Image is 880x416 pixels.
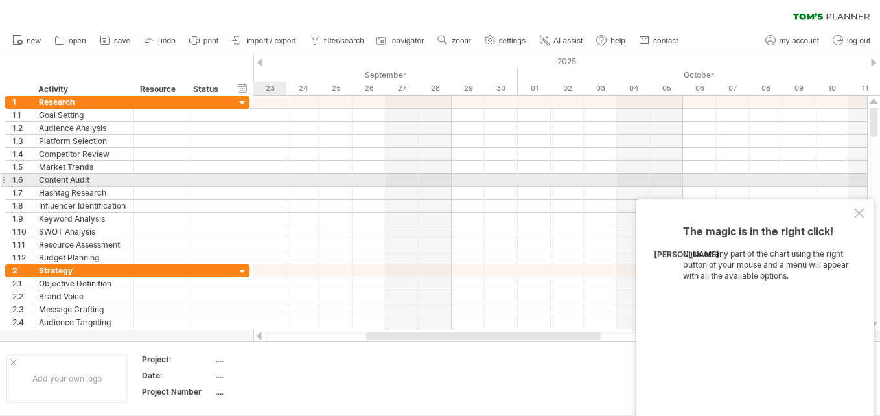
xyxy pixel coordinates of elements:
span: settings [499,36,526,45]
div: Sunday, 5 October 2025 [650,82,683,95]
div: 2.2 [12,290,32,303]
span: zoom [452,36,470,45]
div: SWOT Analysis [39,225,127,238]
div: 1.4 [12,148,32,160]
div: Competitor Review [39,148,127,160]
span: AI assist [553,36,583,45]
div: Project: [142,354,213,365]
div: 1.10 [12,225,32,238]
span: navigator [392,36,424,45]
div: Budget Planning [39,251,127,264]
div: 1.1 [12,109,32,121]
div: Resource Assessment [39,238,127,251]
div: Hashtag Research [39,187,127,199]
a: help [593,32,629,49]
div: Project Number [142,386,213,397]
div: 2.4 [12,316,32,329]
span: save [114,36,130,45]
div: Saturday, 4 October 2025 [617,82,650,95]
div: Content Themes [39,329,127,341]
div: Status [193,83,222,96]
div: Monday, 6 October 2025 [683,82,716,95]
span: log out [847,36,870,45]
a: save [97,32,134,49]
div: 1.2 [12,122,32,134]
a: contact [636,32,682,49]
a: new [9,32,45,49]
div: Monday, 29 September 2025 [452,82,485,95]
div: 2.3 [12,303,32,316]
span: The magic is in the right click! [683,225,833,244]
div: Saturday, 27 September 2025 [386,82,419,95]
div: Wednesday, 1 October 2025 [518,82,551,95]
span: my account [780,36,819,45]
div: 2.5 [12,329,32,341]
div: 1.7 [12,187,32,199]
div: Sunday, 28 September 2025 [419,82,452,95]
div: Keyword Analysis [39,213,127,225]
div: Message Crafting [39,303,127,316]
div: Goal Setting [39,109,127,121]
div: [PERSON_NAME] [654,249,719,260]
div: 2.1 [12,277,32,290]
div: Brand Voice [39,290,127,303]
div: Research [39,96,127,108]
div: Add your own logo [6,354,128,403]
div: Thursday, 25 September 2025 [319,82,353,95]
span: contact [653,36,678,45]
span: filter/search [324,36,364,45]
a: filter/search [307,32,368,49]
a: undo [141,32,179,49]
div: .... [216,354,325,365]
div: 1.3 [12,135,32,147]
a: settings [481,32,529,49]
div: Date: [142,370,213,381]
div: 1 [12,96,32,108]
div: Tuesday, 7 October 2025 [716,82,749,95]
div: Influencer Identification [39,200,127,212]
div: Audience Targeting [39,316,127,329]
div: Strategy [39,264,127,277]
span: undo [158,36,176,45]
div: Market Trends [39,161,127,173]
div: Friday, 10 October 2025 [815,82,848,95]
a: my account [762,32,823,49]
div: 1.8 [12,200,32,212]
div: Wednesday, 24 September 2025 [286,82,319,95]
div: 2 [12,264,32,277]
div: Activity [38,83,126,96]
a: navigator [375,32,428,49]
div: 1.9 [12,213,32,225]
span: print [203,36,218,45]
div: Thursday, 2 October 2025 [551,82,584,95]
a: log out [829,32,874,49]
div: 1.6 [12,174,32,186]
div: .... [216,386,325,397]
div: Friday, 26 September 2025 [353,82,386,95]
span: new [27,36,41,45]
div: .... [216,370,325,381]
div: Objective Definition [39,277,127,290]
div: 1.5 [12,161,32,173]
div: Thursday, 9 October 2025 [782,82,815,95]
div: Tuesday, 30 September 2025 [485,82,518,95]
div: Audience Analysis [39,122,127,134]
span: open [69,36,86,45]
a: import / export [229,32,300,49]
span: help [610,36,625,45]
div: 1.12 [12,251,32,264]
div: Platform Selection [39,135,127,147]
a: AI assist [536,32,586,49]
div: Content Audit [39,174,127,186]
a: open [51,32,90,49]
a: print [186,32,222,49]
div: Resource [140,83,179,96]
div: Friday, 3 October 2025 [584,82,617,95]
span: import / export [246,36,296,45]
div: Wednesday, 8 October 2025 [749,82,782,95]
div: Tuesday, 23 September 2025 [253,82,286,95]
a: zoom [434,32,474,49]
div: 1.11 [12,238,32,251]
